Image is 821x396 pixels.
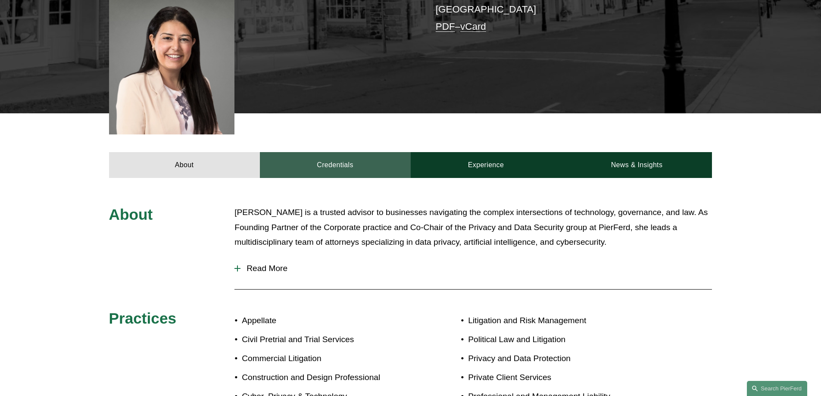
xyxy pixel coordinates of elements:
[460,21,486,32] a: vCard
[468,370,662,385] p: Private Client Services
[240,264,712,273] span: Read More
[242,313,410,328] p: Appellate
[109,310,177,327] span: Practices
[242,370,410,385] p: Construction and Design Professional
[234,257,712,280] button: Read More
[468,313,662,328] p: Litigation and Risk Management
[436,21,455,32] a: PDF
[468,351,662,366] p: Privacy and Data Protection
[242,351,410,366] p: Commercial Litigation
[109,206,153,223] span: About
[561,152,712,178] a: News & Insights
[411,152,562,178] a: Experience
[109,152,260,178] a: About
[242,332,410,347] p: Civil Pretrial and Trial Services
[234,205,712,250] p: [PERSON_NAME] is a trusted advisor to businesses navigating the complex intersections of technolo...
[747,381,807,396] a: Search this site
[260,152,411,178] a: Credentials
[468,332,662,347] p: Political Law and Litigation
